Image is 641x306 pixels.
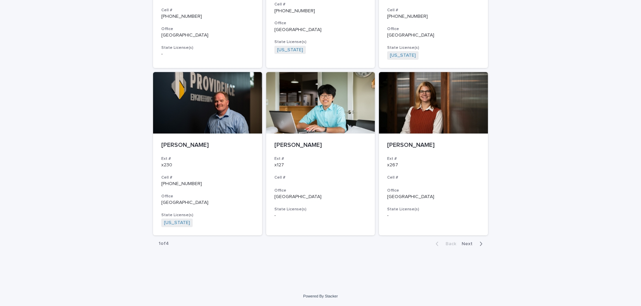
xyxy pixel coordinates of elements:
a: x230 [161,163,172,167]
h3: Cell # [274,175,367,180]
h3: Ext # [274,156,367,162]
p: 1 of 4 [153,235,174,252]
h3: State License(s) [161,45,254,51]
h3: Cell # [274,2,367,7]
a: [PERSON_NAME]Ext #x127Cell #Office[GEOGRAPHIC_DATA]State License(s)- [266,72,375,235]
a: [US_STATE] [277,47,303,53]
p: [PERSON_NAME] [387,142,480,149]
h3: Office [387,188,480,193]
button: Next [459,241,488,247]
p: [PERSON_NAME] [274,142,367,149]
p: [GEOGRAPHIC_DATA] [161,32,254,38]
p: - [161,51,254,57]
h3: State License(s) [274,39,367,45]
a: [US_STATE] [390,53,416,58]
h3: Office [161,26,254,32]
span: Back [441,241,456,246]
h3: Ext # [387,156,480,162]
h3: Office [274,188,367,193]
p: [GEOGRAPHIC_DATA] [161,200,254,206]
a: x127 [274,163,284,167]
span: Next [462,241,477,246]
h3: State License(s) [387,207,480,212]
button: Back [430,241,459,247]
h3: State License(s) [274,207,367,212]
p: - [274,213,367,219]
h3: Cell # [387,175,480,180]
a: x267 [387,163,398,167]
a: [PHONE_NUMBER] [161,14,202,19]
h3: Cell # [387,8,480,13]
h3: State License(s) [387,45,480,51]
h3: Ext # [161,156,254,162]
p: [GEOGRAPHIC_DATA] [274,194,367,200]
a: [PERSON_NAME]Ext #x230Cell #[PHONE_NUMBER]Office[GEOGRAPHIC_DATA]State License(s)[US_STATE] [153,72,262,235]
h3: State License(s) [161,212,254,218]
a: Powered By Stacker [303,294,338,298]
p: [PERSON_NAME] [161,142,254,149]
h3: Office [274,20,367,26]
a: [PHONE_NUMBER] [387,14,428,19]
p: [GEOGRAPHIC_DATA] [387,194,480,200]
a: [PHONE_NUMBER] [161,181,202,186]
h3: Cell # [161,175,254,180]
p: [GEOGRAPHIC_DATA] [387,32,480,38]
a: [PHONE_NUMBER] [274,9,315,13]
a: [US_STATE] [164,220,190,226]
h3: Office [161,194,254,199]
h3: Cell # [161,8,254,13]
h3: Office [387,26,480,32]
p: - [387,213,480,219]
p: [GEOGRAPHIC_DATA] [274,27,367,33]
a: [PERSON_NAME]Ext #x267Cell #Office[GEOGRAPHIC_DATA]State License(s)- [379,72,488,235]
